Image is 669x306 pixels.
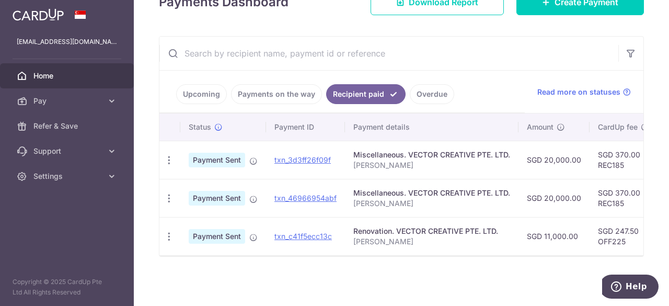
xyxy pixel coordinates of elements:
[13,8,64,21] img: CardUp
[189,191,245,206] span: Payment Sent
[590,217,658,255] td: SGD 247.50 OFF225
[231,84,322,104] a: Payments on the way
[17,37,117,47] p: [EMAIL_ADDRESS][DOMAIN_NAME]
[353,160,510,171] p: [PERSON_NAME]
[353,226,510,236] div: Renovation. VECTOR CREATIVE PTE. LTD.
[602,275,659,301] iframe: Opens a widget where you can find more information
[598,122,638,132] span: CardUp fee
[33,96,102,106] span: Pay
[527,122,553,132] span: Amount
[590,141,658,179] td: SGD 370.00 REC185
[537,87,631,97] a: Read more on statuses
[33,121,102,131] span: Refer & Save
[353,150,510,160] div: Miscellaneous. VECTOR CREATIVE PTE. LTD.
[518,179,590,217] td: SGD 20,000.00
[410,84,454,104] a: Overdue
[518,217,590,255] td: SGD 11,000.00
[326,84,406,104] a: Recipient paid
[353,188,510,198] div: Miscellaneous. VECTOR CREATIVE PTE. LTD.
[33,146,102,156] span: Support
[189,153,245,167] span: Payment Sent
[274,194,337,202] a: txn_46966954abf
[274,232,332,241] a: txn_c41f5ecc13c
[189,229,245,244] span: Payment Sent
[353,236,510,247] p: [PERSON_NAME]
[33,171,102,182] span: Settings
[274,155,331,164] a: txn_3d3ff26f09f
[189,122,211,132] span: Status
[353,198,510,209] p: [PERSON_NAME]
[345,114,518,141] th: Payment details
[176,84,227,104] a: Upcoming
[266,114,345,141] th: Payment ID
[537,87,620,97] span: Read more on statuses
[159,37,618,70] input: Search by recipient name, payment id or reference
[590,179,658,217] td: SGD 370.00 REC185
[518,141,590,179] td: SGD 20,000.00
[33,71,102,81] span: Home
